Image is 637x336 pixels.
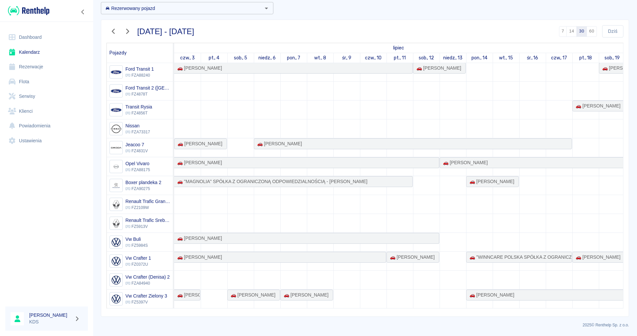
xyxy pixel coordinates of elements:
h6: Renault Trafic Srebrny [125,217,170,224]
h6: Nissan [125,122,150,129]
h6: Vw Crafter 1 [125,255,151,261]
img: Image [110,256,121,267]
div: 🚗 [PERSON_NAME] [440,159,488,166]
div: 🚗 [PERSON_NAME] [175,235,222,242]
img: Image [110,142,121,153]
h6: Vw Crafter Zielony 3 [125,293,167,299]
div: 🚗 [PERSON_NAME] [573,254,620,261]
p: FZ5397V [125,299,167,305]
img: Image [110,199,121,210]
a: Ustawienia [5,133,88,148]
h3: [DATE] - [DATE] [137,27,194,36]
p: FZ5984S [125,242,148,248]
a: 4 lipca 2025 [207,53,221,63]
a: 9 lipca 2025 [340,53,353,63]
button: 14 dni [566,26,577,37]
h6: Opel Vivaro [125,160,150,167]
a: 13 lipca 2025 [442,53,464,63]
p: FZA73317 [125,129,150,135]
img: Image [110,86,121,97]
div: 🚗 [PERSON_NAME] [175,159,222,166]
img: Image [110,161,121,172]
p: FZ0372U [125,261,151,267]
a: 5 lipca 2025 [232,53,249,63]
h6: [PERSON_NAME] [29,312,72,318]
p: FZ4831V [125,148,148,154]
a: 17 lipca 2025 [549,53,569,63]
span: Pojazdy [109,50,127,56]
a: 16 lipca 2025 [525,53,540,63]
div: 🚗 [PERSON_NAME] [175,254,222,261]
h6: Vw Crafter (Denisa) 2 [125,274,170,280]
h6: Jeacoo 7 [125,141,148,148]
div: 🚗 [PERSON_NAME] [281,292,328,299]
div: 🚗 "WINNCARE POLSKA SPÓŁKA Z OGRANICZONĄ ODPOWIEDZIALNOŚCIĄ" - [PERSON_NAME] [467,254,571,261]
a: 18 lipca 2025 [578,53,594,63]
button: Zwiń nawigację [78,8,88,16]
h6: Boxer plandeka 2 [125,179,161,186]
a: Klienci [5,104,88,119]
p: FZ2109W [125,205,170,211]
img: Renthelp logo [8,5,49,16]
a: Kalendarz [5,45,88,60]
a: 10 lipca 2025 [363,53,383,63]
div: 🚗 [PERSON_NAME] [175,65,222,72]
h6: Ford Transit 2 (Niemcy) [125,85,170,91]
a: Serwisy [5,89,88,104]
p: FZA88240 [125,72,154,78]
button: 60 dni [587,26,597,37]
a: Rezerwacje [5,59,88,74]
a: Renthelp logo [5,5,49,16]
div: 🚗 [PERSON_NAME] [254,140,302,147]
h6: Renault Trafic Granatowy [125,198,170,205]
p: FZA84940 [125,280,170,286]
a: 7 lipca 2025 [285,53,302,63]
img: Image [110,67,121,78]
img: Image [110,275,121,286]
div: 🚗 [PERSON_NAME] [175,140,222,147]
a: 11 lipca 2025 [392,53,407,63]
button: Dziś [602,25,623,37]
div: 🚗 "MAGNOLIA" SPÓŁKA Z OGRANICZONĄ ODPOWIEDZIALNOŚCIĄ - [PERSON_NAME] [175,178,367,185]
input: Wyszukaj i wybierz pojazdy... [103,4,260,12]
p: FZA88175 [125,167,150,173]
p: FZ4878T [125,91,170,97]
a: Powiadomienia [5,118,88,133]
img: Image [110,180,121,191]
div: 🚗 [PERSON_NAME] [387,254,435,261]
button: Otwórz [262,4,271,13]
a: 19 lipca 2025 [603,53,622,63]
img: Image [110,104,121,115]
img: Image [110,218,121,229]
div: 🚗 [PERSON_NAME] [573,102,620,109]
div: 🚗 [PERSON_NAME] [175,292,200,299]
a: 14 lipca 2025 [470,53,489,63]
h6: Vw Buli [125,236,148,242]
a: 15 lipca 2025 [497,53,515,63]
img: Image [110,294,121,304]
a: 3 lipca 2025 [392,43,406,53]
h6: Transit Rysia [125,103,152,110]
p: FZ5913V [125,224,170,230]
a: 12 lipca 2025 [417,53,436,63]
h6: Ford Transit 1 [125,66,154,72]
button: 7 dni [559,26,567,37]
img: Image [110,237,121,248]
p: 2025 © Renthelp Sp. z o.o. [101,322,629,328]
div: 🚗 [PERSON_NAME] [228,292,275,299]
img: Image [110,123,121,134]
div: 🚗 [PERSON_NAME] [414,65,461,72]
a: Flota [5,74,88,89]
a: 3 lipca 2025 [178,53,196,63]
a: Dashboard [5,30,88,45]
a: 8 lipca 2025 [313,53,328,63]
div: 🚗 [PERSON_NAME] [467,178,514,185]
a: 6 lipca 2025 [257,53,278,63]
p: KDS [29,318,72,325]
p: FZA90275 [125,186,161,192]
div: 🚗 [PERSON_NAME] [467,292,514,299]
p: FZ4856T [125,110,152,116]
button: 30 dni [577,26,587,37]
